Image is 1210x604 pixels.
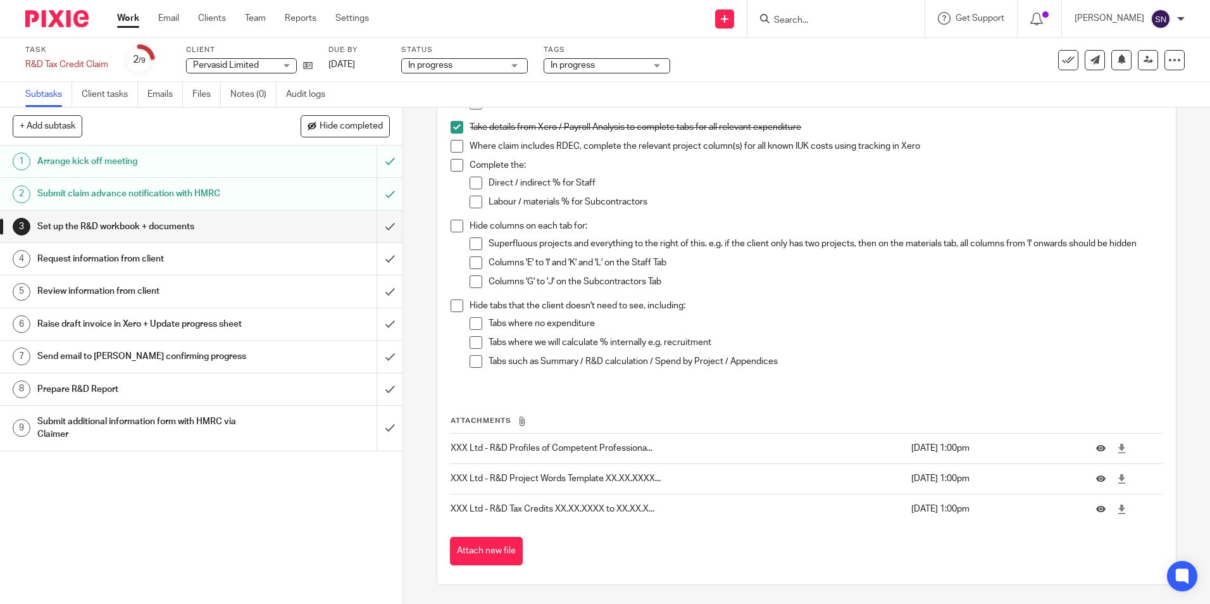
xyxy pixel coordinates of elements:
[489,256,1162,269] p: Columns 'E' to 'I' and 'K' and 'L' on the Staff Tab
[230,82,277,107] a: Notes (0)
[37,315,255,334] h1: Raise draft invoice in Xero + Update progress sheet
[186,45,313,55] label: Client
[25,82,72,107] a: Subtasks
[193,61,259,70] span: Pervasid Limited
[13,218,30,236] div: 3
[133,53,146,67] div: 2
[911,472,1077,485] p: [DATE] 1:00pm
[13,153,30,170] div: 1
[773,15,887,27] input: Search
[451,442,904,455] p: XXX Ltd - R&D Profiles of Competent Professiona...
[147,82,183,107] a: Emails
[470,140,1162,153] p: Where claim includes RDEC, complete the relevant project column(s) for all known IUK costs using ...
[37,217,255,236] h1: Set up the R&D workbook + documents
[301,115,390,137] button: Hide completed
[285,12,316,25] a: Reports
[37,152,255,171] h1: Arrange kick off meeting
[489,237,1162,250] p: Superfluous projects and everything to the right of this. e.g. if the client only has two project...
[470,121,1162,134] p: Take details from Xero / Payroll Analysis to complete tabs for all relevant expenditure
[25,10,89,27] img: Pixie
[13,381,30,398] div: 8
[1075,12,1144,25] p: [PERSON_NAME]
[489,196,1162,208] p: Labour / materials % for Subcontractors
[470,159,1162,172] p: Complete the:
[1117,472,1126,485] a: Download
[320,122,383,132] span: Hide completed
[335,12,369,25] a: Settings
[82,82,138,107] a: Client tasks
[1117,503,1126,515] a: Download
[13,283,30,301] div: 5
[489,317,1162,330] p: Tabs where no expenditure
[117,12,139,25] a: Work
[451,503,904,515] p: XXX Ltd - R&D Tax Credits XX.XX.XXXX to XX.XX.X...
[192,82,221,107] a: Files
[551,61,595,70] span: In progress
[328,45,385,55] label: Due by
[489,177,1162,189] p: Direct / indirect % for Staff
[13,315,30,333] div: 6
[25,45,108,55] label: Task
[911,503,1077,515] p: [DATE] 1:00pm
[37,412,255,444] h1: Submit additional information form with HMRC via Claimer
[25,58,108,71] div: R&amp;D Tax Credit Claim
[489,355,1162,368] p: Tabs such as Summary / R&D calculation / Spend by Project / Appendices
[470,299,1162,312] p: Hide tabs that the client doesn't need to see, including:
[450,537,523,565] button: Attach new file
[13,115,82,137] button: + Add subtask
[451,472,904,485] p: XXX Ltd - R&D Project Words Template XX.XX.XXXX...
[956,14,1004,23] span: Get Support
[408,61,452,70] span: In progress
[911,442,1077,455] p: [DATE] 1:00pm
[25,58,108,71] div: R&D Tax Credit Claim
[470,220,1162,232] p: Hide columns on each tab for:
[13,186,30,203] div: 2
[37,282,255,301] h1: Review information from client
[37,249,255,268] h1: Request information from client
[328,60,355,69] span: [DATE]
[544,45,670,55] label: Tags
[198,12,226,25] a: Clients
[139,57,146,64] small: /9
[451,417,511,424] span: Attachments
[1151,9,1171,29] img: svg%3E
[401,45,528,55] label: Status
[245,12,266,25] a: Team
[489,336,1162,349] p: Tabs where we will calculate % internally e.g. recruitment
[13,250,30,268] div: 4
[286,82,335,107] a: Audit logs
[37,347,255,366] h1: Send email to [PERSON_NAME] confirming progress
[37,380,255,399] h1: Prepare R&D Report
[1117,442,1126,455] a: Download
[13,419,30,437] div: 9
[489,275,1162,288] p: Columns 'G' to 'J' on the Subcontractors Tab
[13,348,30,365] div: 7
[158,12,179,25] a: Email
[37,184,255,203] h1: Submit claim advance notification with HMRC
